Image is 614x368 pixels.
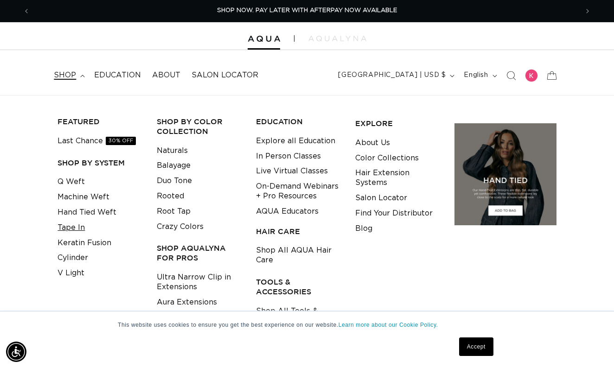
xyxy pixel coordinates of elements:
[577,2,598,20] button: Next announcement
[157,219,204,235] a: Crazy Colors
[48,65,89,86] summary: shop
[152,70,180,80] span: About
[58,190,109,205] a: Machine Weft
[186,65,264,86] a: Salon Locator
[355,206,433,221] a: Find Your Distributor
[157,158,191,173] a: Balayage
[58,158,142,168] h3: SHOP BY SYSTEM
[58,220,85,235] a: Tape In
[106,137,136,145] span: 30% OFF
[256,149,321,164] a: In Person Classes
[58,266,84,281] a: V Light
[333,67,458,84] button: [GEOGRAPHIC_DATA] | USD $
[256,277,341,297] h3: TOOLS & ACCESSORIES
[157,270,242,295] a: Ultra Narrow Clip in Extensions
[94,70,141,80] span: Education
[89,65,147,86] a: Education
[256,304,341,329] a: Shop All Tools & Accessories
[157,295,217,310] a: Aura Extensions
[355,151,419,166] a: Color Collections
[58,133,136,149] a: Last Chance30% OFF
[16,2,37,20] button: Previous announcement
[256,117,341,127] h3: EDUCATION
[58,235,111,251] a: Keratin Fusion
[355,135,390,151] a: About Us
[308,36,366,41] img: aqualyna.com
[256,179,341,204] a: On-Demand Webinars + Pro Resources
[58,250,88,266] a: Cylinder
[54,70,76,80] span: shop
[339,322,438,328] a: Learn more about our Cookie Policy.
[157,189,184,204] a: Rooted
[501,65,521,86] summary: Search
[157,173,192,189] a: Duo Tone
[118,321,496,329] p: This website uses cookies to ensure you get the best experience on our website.
[192,70,258,80] span: Salon Locator
[157,143,188,159] a: Naturals
[355,119,440,128] h3: EXPLORE
[355,165,440,190] a: Hair Extension Systems
[147,65,186,86] a: About
[248,36,280,42] img: Aqua Hair Extensions
[256,227,341,236] h3: HAIR CARE
[256,204,319,219] a: AQUA Educators
[355,221,372,236] a: Blog
[256,164,328,179] a: Live Virtual Classes
[58,117,142,127] h3: FEATURED
[157,204,191,219] a: Root Tap
[157,117,242,136] h3: Shop by Color Collection
[256,243,341,268] a: Shop All AQUA Hair Care
[464,70,488,80] span: English
[58,205,116,220] a: Hand Tied Weft
[355,190,407,206] a: Salon Locator
[6,342,26,362] div: Accessibility Menu
[157,243,242,263] h3: Shop AquaLyna for Pros
[157,310,230,325] a: Ponytail Extensions
[58,174,85,190] a: Q Weft
[256,133,335,149] a: Explore all Education
[338,70,446,80] span: [GEOGRAPHIC_DATA] | USD $
[458,67,500,84] button: English
[217,7,397,13] span: SHOP NOW. PAY LATER WITH AFTERPAY NOW AVAILABLE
